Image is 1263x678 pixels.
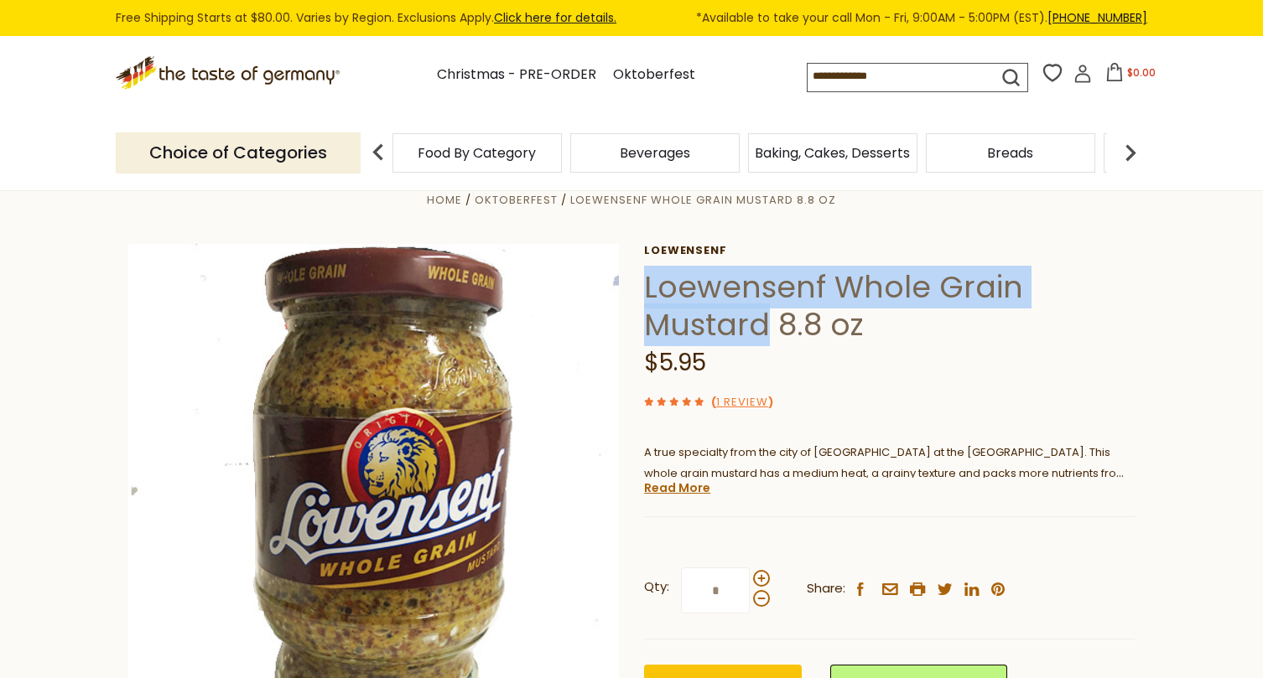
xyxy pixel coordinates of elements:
[644,577,669,598] strong: Qty:
[361,136,395,169] img: previous arrow
[570,192,836,208] a: Loewensenf Whole Grain Mustard 8.8 oz
[644,444,1127,523] span: A true specialty from the city of [GEOGRAPHIC_DATA] at the [GEOGRAPHIC_DATA]. This whole grain mu...
[644,244,1135,257] a: Loewensenf
[620,147,690,159] a: Beverages
[1127,65,1156,80] span: $0.00
[644,479,710,496] a: Read More
[644,268,1135,344] h1: Loewensenf Whole Grain Mustard 8.8 oz
[696,8,1147,28] span: *Available to take your call Mon - Fri, 9:00AM - 5:00PM (EST).
[116,132,361,173] p: Choice of Categories
[1047,9,1147,26] a: [PHONE_NUMBER]
[116,8,1147,28] div: Free Shipping Starts at $80.00. Varies by Region. Exclusions Apply.
[494,9,616,26] a: Click here for details.
[1095,63,1167,88] button: $0.00
[427,192,462,208] a: Home
[987,147,1033,159] a: Breads
[644,346,706,379] span: $5.95
[681,567,750,613] input: Qty:
[613,64,695,86] a: Oktoberfest
[711,394,773,410] span: ( )
[807,578,845,599] span: Share:
[755,147,910,159] a: Baking, Cakes, Desserts
[716,394,768,411] a: 1 Review
[475,192,558,208] a: Oktoberfest
[1114,136,1147,169] img: next arrow
[437,64,596,86] a: Christmas - PRE-ORDER
[418,147,536,159] a: Food By Category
